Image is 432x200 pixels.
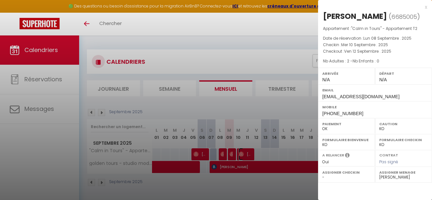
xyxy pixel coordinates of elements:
label: Caution [379,121,428,127]
label: Contrat [379,153,398,157]
label: Formulaire Checkin [379,137,428,143]
span: N/A [322,77,330,82]
label: Formulaire Bienvenue [322,137,371,143]
div: [PERSON_NAME] [323,11,387,21]
span: Pas signé [379,159,398,165]
span: Mer 10 Septembre . 2025 [341,42,388,47]
label: Assigner Checkin [322,169,371,176]
span: N/A [379,77,387,82]
span: Ven 12 Septembre . 2025 [344,48,391,54]
p: Appartement : [323,25,427,32]
span: "Calm in Tours" - Appartement T2 [351,26,417,31]
label: Arrivée [322,70,371,77]
i: Sélectionner OUI si vous souhaiter envoyer les séquences de messages post-checkout [345,153,350,160]
label: Départ [379,70,428,77]
span: 6685005 [391,13,417,21]
span: Nb Enfants : 0 [353,58,379,64]
button: Ouvrir le widget de chat LiveChat [5,3,25,22]
label: Mobile [322,104,428,110]
p: Checkin : [323,42,427,48]
p: Date de réservation : [323,35,427,42]
span: [PHONE_NUMBER] [322,111,363,116]
span: Lun 08 Septembre . 2025 [363,35,411,41]
p: Checkout : [323,48,427,55]
span: [EMAIL_ADDRESS][DOMAIN_NAME] [322,94,399,99]
span: ( ) [389,12,420,21]
label: Assigner Menage [379,169,428,176]
label: Email [322,87,428,93]
div: x [318,3,427,11]
span: Nb Adultes : 2 - [323,58,379,64]
label: A relancer [322,153,344,158]
label: Paiement [322,121,371,127]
